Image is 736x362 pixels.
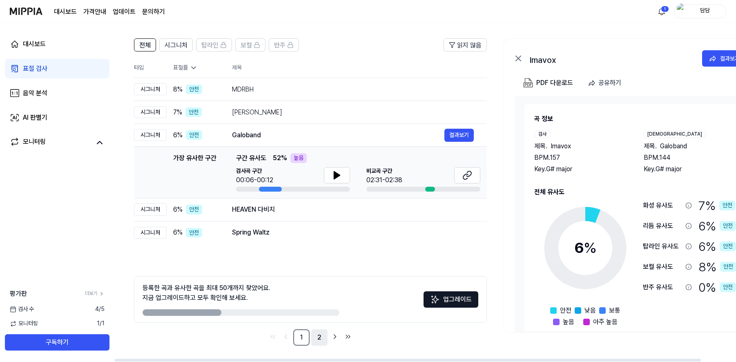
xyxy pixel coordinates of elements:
[134,227,167,239] div: 시그니처
[173,130,183,140] span: 6 %
[236,153,266,163] span: 구간 유사도
[232,228,474,237] div: Spring Waltz
[5,59,109,78] a: 표절 검사
[134,38,156,51] button: 전체
[643,241,682,251] div: 탑라인 유사도
[430,295,440,304] img: Sparkles
[10,137,91,148] a: 모니터링
[660,141,687,151] span: Galoband
[232,85,474,94] div: MDRBH
[698,197,736,214] div: 7 %
[10,320,38,328] span: 모니터링
[584,75,628,91] button: 공유하기
[23,113,47,123] div: AI 판별기
[530,54,693,63] div: Imavox
[698,217,736,235] div: 6 %
[273,153,287,163] span: 52 %
[366,175,402,185] div: 02:31-02:38
[173,205,183,215] span: 6 %
[424,291,478,308] button: 업그레이드
[5,83,109,103] a: 음악 분석
[186,85,202,94] div: 안전
[232,205,474,215] div: HEAVEN 다비치
[720,282,736,292] div: 안전
[598,78,621,88] div: 공유하기
[196,38,232,51] button: 탑라인
[269,38,299,51] button: 반주
[173,107,182,117] span: 7 %
[10,305,34,313] span: 검사 수
[173,85,183,94] span: 8 %
[661,6,669,12] div: 1
[698,238,736,255] div: 6 %
[534,153,627,163] div: BPM. 157
[134,106,167,118] div: 시그니처
[173,153,216,192] div: 가장 유사한 구간
[644,141,657,151] span: 제목 .
[643,221,682,231] div: 리듬 유사도
[689,7,721,16] div: 담담
[584,239,597,257] span: %
[201,40,219,50] span: 탑라인
[235,38,265,51] button: 보컬
[165,40,187,50] span: 시그니처
[444,129,474,142] button: 결과보기
[267,331,279,342] a: Go to first page
[643,262,682,272] div: 보컬 유사도
[143,283,270,303] div: 등록한 곡과 유사한 곡을 최대 50개까지 찾았어요. 지금 업그레이드하고 모두 확인해 보세요.
[5,108,109,127] a: AI 판별기
[536,78,573,88] div: PDF 다운로드
[232,58,487,78] th: 제목
[342,331,354,342] a: Go to last page
[293,329,310,346] a: 1
[643,201,682,210] div: 화성 유사도
[134,129,167,141] div: 시그니처
[173,64,219,72] div: 표절률
[534,130,551,138] div: 검사
[23,137,46,148] div: 모니터링
[655,5,668,18] button: 알림1
[674,4,726,18] button: profile담담
[457,40,482,50] span: 읽지 않음
[522,75,575,91] button: PDF 다운로드
[366,167,402,175] span: 비교곡 구간
[54,7,77,17] a: 대시보드
[560,306,571,315] span: 안전
[274,40,285,50] span: 반주
[173,228,183,237] span: 6 %
[241,40,252,50] span: 보컬
[444,38,487,51] button: 읽지 않음
[186,205,202,215] div: 안전
[134,329,487,346] nav: pagination
[134,203,167,216] div: 시그니처
[290,153,307,163] div: 높음
[186,228,202,238] div: 안전
[720,241,736,251] div: 안전
[563,317,574,327] span: 높음
[644,130,706,138] div: [DEMOGRAPHIC_DATA]
[719,201,736,210] div: 안전
[551,141,571,151] span: Imavox
[677,3,687,20] img: profile
[534,164,627,174] div: Key. G# major
[5,334,109,351] button: 구독하기
[232,107,474,117] div: [PERSON_NAME]
[159,38,193,51] button: 시그니처
[185,107,202,117] div: 안전
[23,64,47,74] div: 표절 검사
[523,78,533,88] img: PDF Download
[424,298,478,306] a: Sparkles업그레이드
[280,331,292,342] a: Go to previous page
[643,282,682,292] div: 반주 유사도
[698,279,736,296] div: 0 %
[95,305,105,313] span: 4 / 5
[23,39,46,49] div: 대시보드
[139,40,151,50] span: 전체
[657,7,667,16] img: 알림
[113,7,136,17] a: 업데이트
[311,329,328,346] a: 2
[142,7,165,17] a: 문의하기
[5,34,109,54] a: 대시보드
[186,130,202,140] div: 안전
